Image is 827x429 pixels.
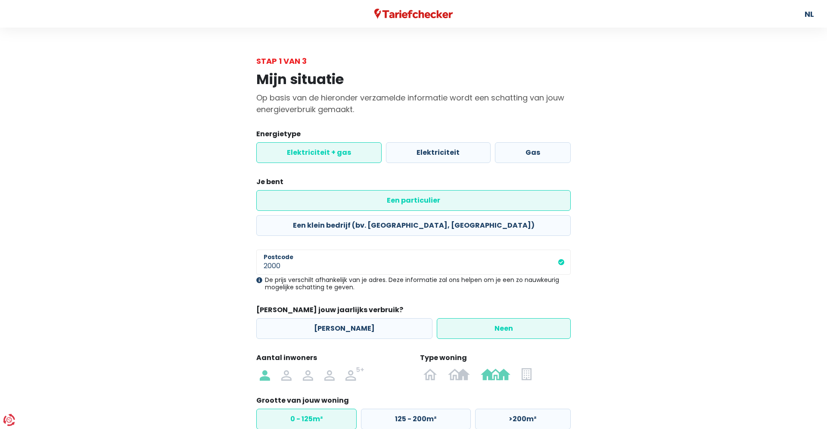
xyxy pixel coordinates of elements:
[324,367,335,381] img: 4 personen
[256,55,571,67] div: Stap 1 van 3
[256,305,571,318] legend: [PERSON_NAME] jouw jaarlijks verbruik?
[437,318,571,339] label: Neen
[303,367,313,381] img: 3 personen
[495,142,571,163] label: Gas
[448,367,469,381] img: Halfopen bebouwing
[256,71,571,88] h1: Mijn situatie
[256,190,571,211] label: Een particulier
[522,367,532,381] img: Appartement
[420,353,571,366] legend: Type woning
[423,367,437,381] img: Open bebouwing
[256,395,571,409] legend: Grootte van jouw woning
[260,367,270,381] img: 1 persoon
[256,353,407,366] legend: Aantal inwoners
[256,129,571,142] legend: Energietype
[256,215,571,236] label: Een klein bedrijf (bv. [GEOGRAPHIC_DATA], [GEOGRAPHIC_DATA])
[256,250,571,275] input: 1000
[281,367,292,381] img: 2 personen
[256,276,571,291] div: De prijs verschilt afhankelijk van je adres. Deze informatie zal ons helpen om je een zo nauwkeur...
[374,9,453,19] img: Tariefchecker logo
[256,318,432,339] label: [PERSON_NAME]
[256,142,382,163] label: Elektriciteit + gas
[345,367,364,381] img: 5+ personen
[386,142,490,163] label: Elektriciteit
[256,92,571,115] p: Op basis van de hieronder verzamelde informatie wordt een schatting van jouw energieverbruik gema...
[481,367,510,381] img: Gesloten bebouwing
[256,177,571,190] legend: Je bent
